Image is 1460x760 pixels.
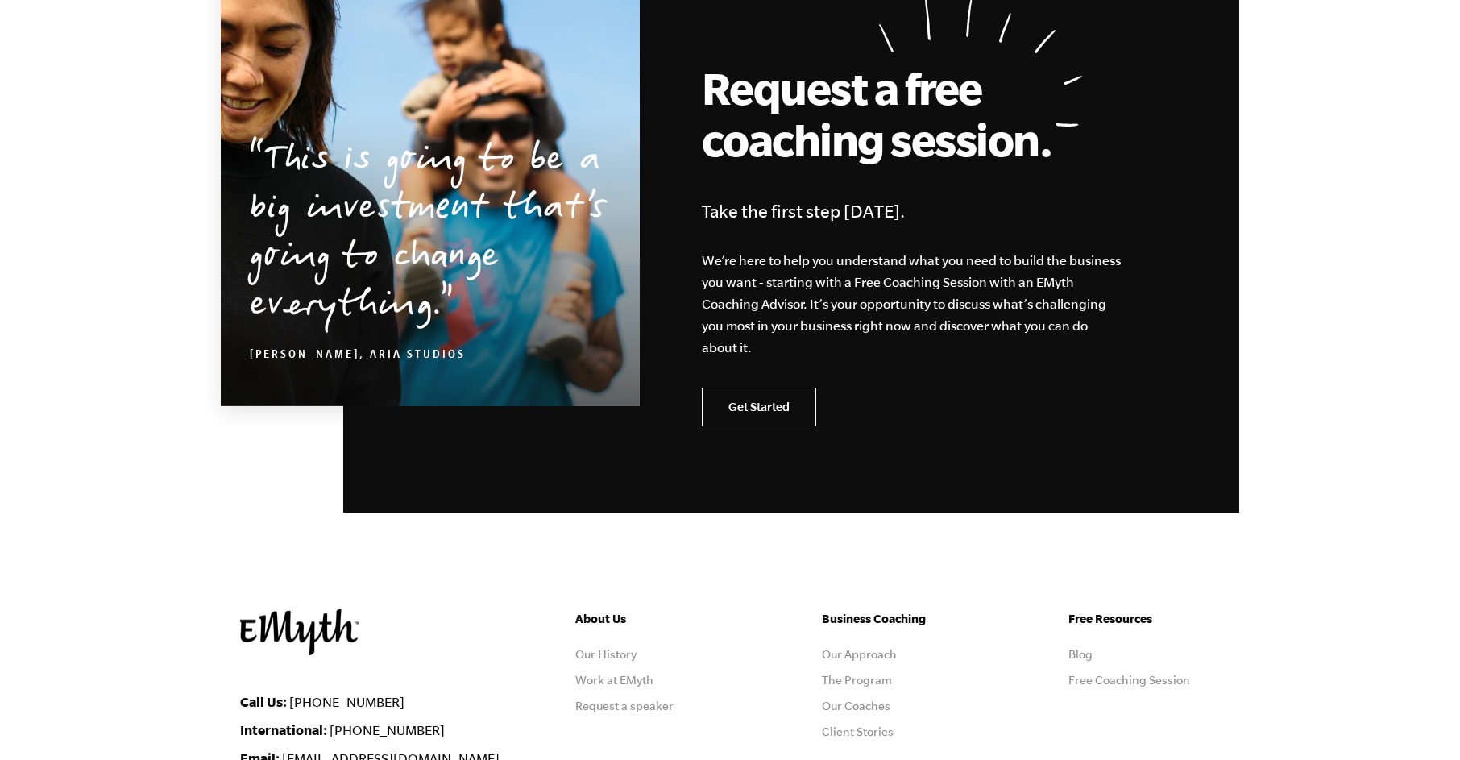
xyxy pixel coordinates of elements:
[575,609,727,629] h5: About Us
[1068,674,1190,687] a: Free Coaching Session
[1379,683,1460,760] iframe: Chat Widget
[250,349,466,362] cite: [PERSON_NAME], Aria Studios
[240,694,287,709] strong: Call Us:
[289,695,404,709] a: [PHONE_NUMBER]
[702,197,1153,226] h4: Take the first step [DATE].
[1068,609,1220,629] h5: Free Resources
[330,723,445,737] a: [PHONE_NUMBER]
[1068,648,1093,661] a: Blog
[240,722,327,737] strong: International:
[575,674,653,687] a: Work at EMyth
[702,388,816,426] a: Get Started
[822,725,894,738] a: Client Stories
[822,648,897,661] a: Our Approach
[575,648,637,661] a: Our History
[822,609,973,629] h5: Business Coaching
[250,137,610,330] p: This is going to be a big investment that’s going to change everything.
[702,62,1064,165] h2: Request a free coaching session.
[240,609,359,655] img: EMyth
[575,700,674,712] a: Request a speaker
[702,250,1122,359] p: We’re here to help you understand what you need to build the business you want - starting with a ...
[822,674,892,687] a: The Program
[822,700,890,712] a: Our Coaches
